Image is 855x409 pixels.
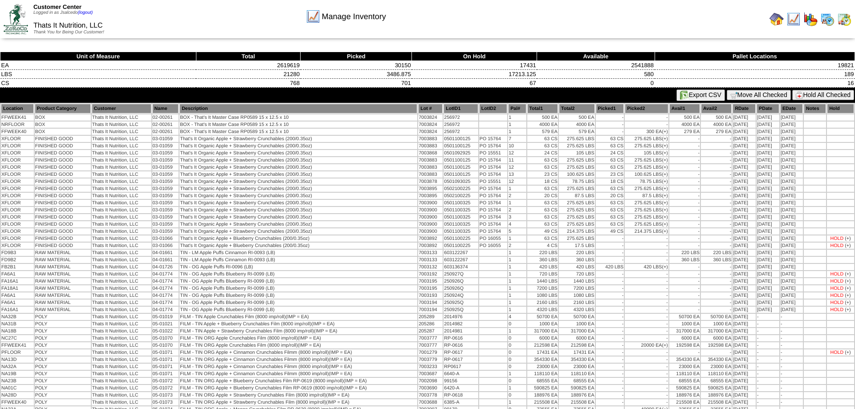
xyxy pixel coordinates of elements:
td: PO 15764 [479,193,507,199]
td: - [669,150,700,156]
td: XFLOOR [1,157,34,163]
td: 300 EA [625,129,668,135]
td: FINISHED GOOD [35,193,91,199]
td: FFWEEK41 [1,114,34,121]
th: Total1 [527,104,558,113]
td: 7003883 [418,136,443,142]
td: 7003883 [418,143,443,149]
td: NRFLOOR [1,121,34,128]
td: [DATE] [757,157,779,163]
td: LBS [0,70,196,79]
td: EA [0,61,196,70]
td: 17431 [412,61,537,70]
td: That's It Organic Apple + Strawberry Crunchables (200/0.35oz) [179,150,417,156]
td: 275.625 LBS [625,164,668,170]
div: (+) [662,193,668,198]
td: - [701,136,732,142]
td: - [701,186,732,192]
td: That's It Organic Apple + Strawberry Crunchables (200/0.35oz) [179,164,417,170]
td: 275.625 LBS [625,200,668,206]
th: Total2 [559,104,595,113]
div: (+) [662,129,668,134]
td: 02-00261 [152,121,179,128]
td: 03-01059 [152,171,179,178]
td: - [669,136,700,142]
td: [DATE] [757,171,779,178]
td: Thats It Nutrition, LLC [92,200,151,206]
td: 7003824 [418,114,443,121]
td: That's It Organic Apple + Strawberry Crunchables (200/0.35oz) [179,143,417,149]
td: 18 CS [527,178,558,185]
td: [DATE] [757,136,779,142]
th: Picked2 [625,104,668,113]
img: home.gif [769,12,784,26]
td: 30150 [301,61,412,70]
td: That's It Organic Apple + Strawberry Crunchables (200/0.35oz) [179,178,417,185]
td: XFLOOR [1,171,34,178]
td: 0501100125 [444,136,478,142]
td: That's It Organic Apple + Strawberry Crunchables (200/0.35oz) [179,171,417,178]
td: 0501092925 [444,150,478,156]
td: 279 EA [669,129,700,135]
td: 63 CS [596,200,624,206]
td: [DATE] [733,114,756,121]
td: 0501100125 [444,171,478,178]
td: [DATE] [780,193,803,199]
td: [DATE] [733,164,756,170]
td: Thats It Nutrition, LLC [92,164,151,170]
th: LotID2 [479,104,507,113]
td: [DATE] [780,150,803,156]
td: [DATE] [733,186,756,192]
th: LotID1 [444,104,478,113]
td: 7003883 [418,157,443,163]
td: [DATE] [780,129,803,135]
td: 63 CS [596,164,624,170]
td: 579 EA [559,129,595,135]
button: Export CSV [676,89,725,101]
td: 63 CS [596,186,624,192]
td: 02-00261 [152,114,179,121]
td: [DATE] [780,178,803,185]
td: - [669,186,700,192]
td: - [669,143,700,149]
td: 256972 [444,121,478,128]
td: 02-00261 [152,129,179,135]
div: (+) [662,158,668,163]
div: (+) [662,136,668,142]
td: 275.625 LBS [625,186,668,192]
td: [DATE] [757,193,779,199]
td: 2619619 [196,61,300,70]
td: [DATE] [780,186,803,192]
td: 275.625 LBS [559,143,595,149]
td: PO 15764 [479,136,507,142]
td: [DATE] [757,114,779,121]
td: 78.75 LBS [625,178,668,185]
span: Logged in as Jsalcedo [33,10,93,15]
td: [DATE] [780,157,803,163]
td: 24 CS [596,150,624,156]
td: XFLOOR [1,143,34,149]
td: 87.5 LBS [625,193,668,199]
td: 17213.125 [412,70,537,79]
td: PO 15764 [479,164,507,170]
td: 275.625 LBS [625,157,668,163]
td: 4000 EA [669,121,700,128]
td: XFLOOR [1,150,34,156]
td: - [701,164,732,170]
td: [DATE] [733,129,756,135]
td: 275.625 LBS [559,136,595,142]
th: Product Category [35,104,91,113]
td: 63 CS [527,200,558,206]
td: 275.625 LBS [625,143,668,149]
td: [DATE] [733,150,756,156]
td: 63 CS [527,136,558,142]
td: [DATE] [780,114,803,121]
td: 20 CS [596,193,624,199]
td: [DATE] [757,186,779,192]
td: - [669,200,700,206]
td: PO 15764 [479,200,507,206]
td: 10 [508,143,526,149]
td: Thats It Nutrition, LLC [92,114,151,121]
td: [DATE] [780,164,803,170]
td: 500 EA [559,114,595,121]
